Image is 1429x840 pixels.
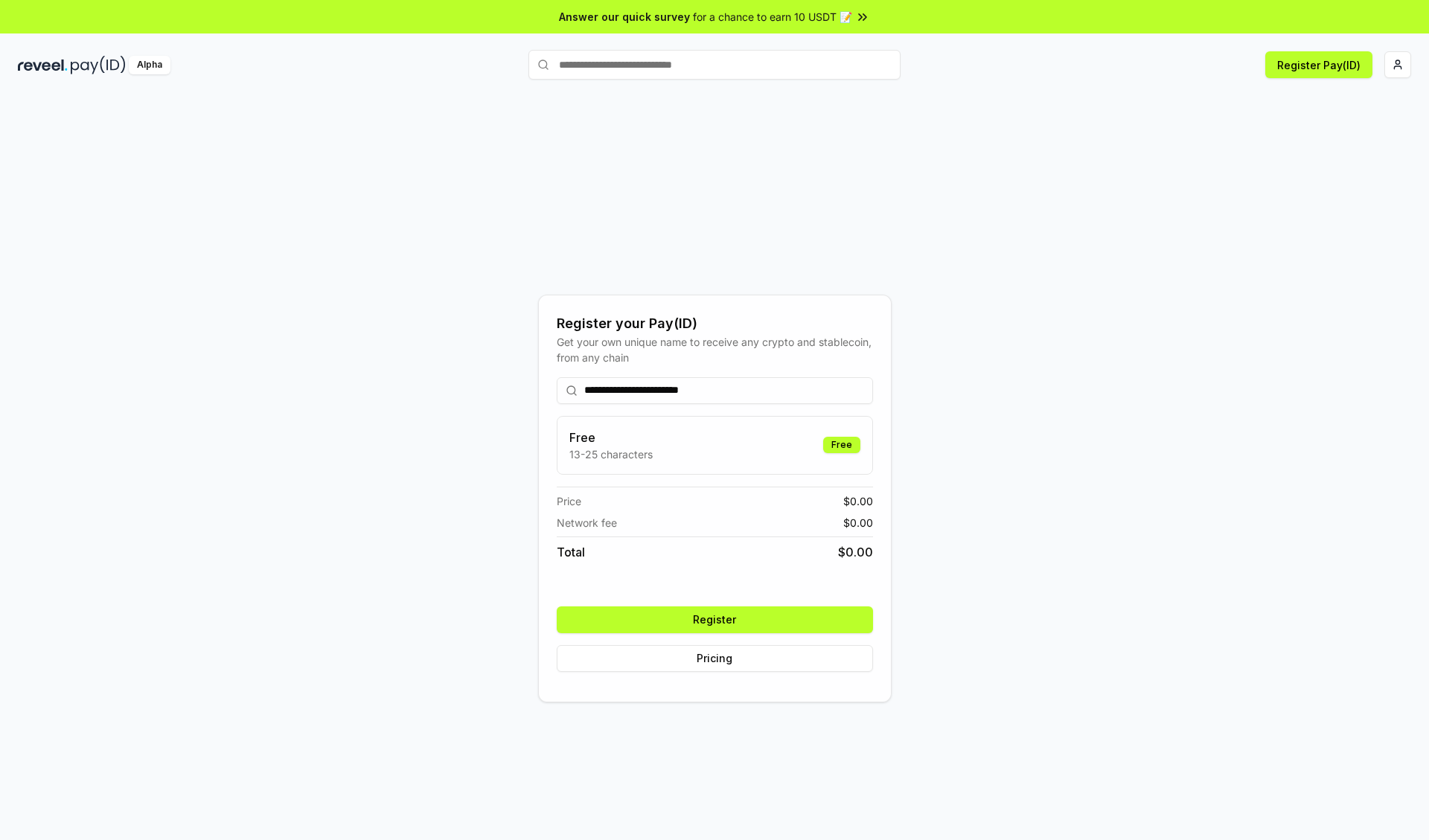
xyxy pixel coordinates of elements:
[693,9,852,25] span: for a chance to earn 10 USDT 📝
[557,645,873,672] button: Pricing
[557,313,873,334] div: Register your Pay(ID)
[823,437,860,453] div: Free
[557,606,873,633] button: Register
[559,9,690,25] span: Answer our quick survey
[569,446,653,462] p: 13-25 characters
[557,543,585,561] span: Total
[557,515,617,530] span: Network fee
[838,543,873,561] span: $ 0.00
[843,493,873,509] span: $ 0.00
[557,334,873,365] div: Get your own unique name to receive any crypto and stablecoin, from any chain
[1265,51,1372,78] button: Register Pay(ID)
[18,56,68,74] img: reveel_dark
[129,56,170,74] div: Alpha
[71,56,126,74] img: pay_id
[557,493,581,509] span: Price
[569,429,653,446] h3: Free
[843,515,873,530] span: $ 0.00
